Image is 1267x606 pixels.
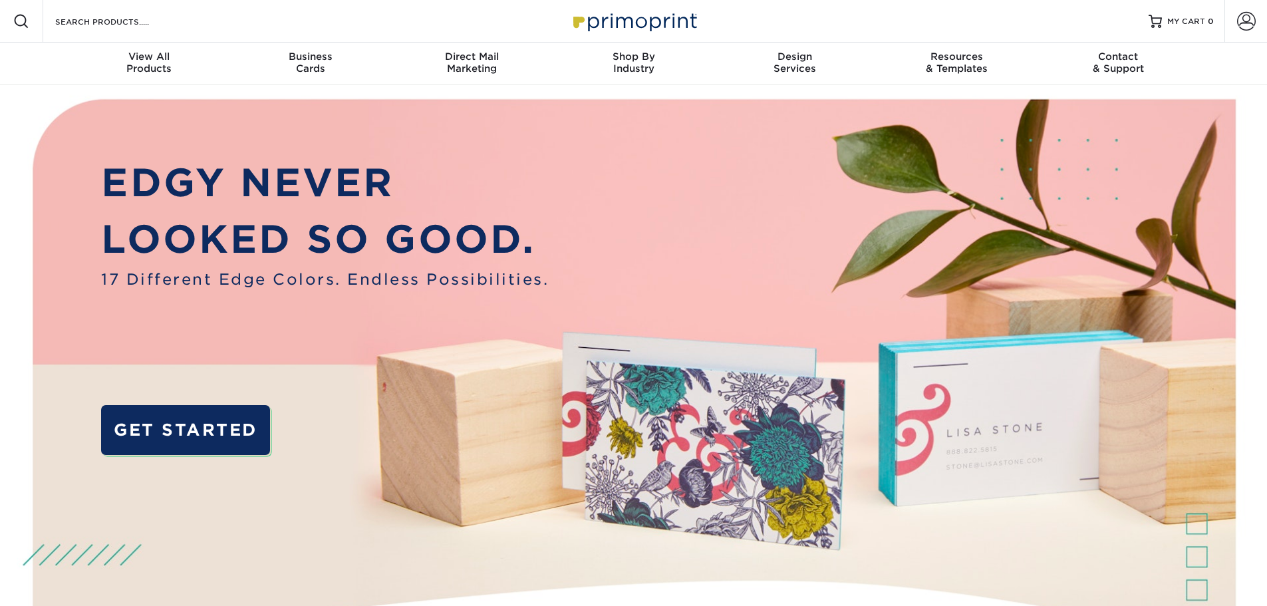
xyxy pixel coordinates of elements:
a: BusinessCards [229,43,391,85]
a: View AllProducts [69,43,230,85]
div: Services [714,51,876,75]
p: EDGY NEVER [101,154,549,212]
span: Shop By [553,51,714,63]
a: GET STARTED [101,405,269,455]
span: Resources [876,51,1038,63]
div: & Support [1038,51,1199,75]
input: SEARCH PRODUCTS..... [54,13,184,29]
p: LOOKED SO GOOD. [101,211,549,268]
a: Resources& Templates [876,43,1038,85]
a: Shop ByIndustry [553,43,714,85]
span: View All [69,51,230,63]
span: MY CART [1167,16,1205,27]
span: 0 [1208,17,1214,26]
a: Direct MailMarketing [391,43,553,85]
span: Design [714,51,876,63]
div: Cards [229,51,391,75]
span: Contact [1038,51,1199,63]
div: Industry [553,51,714,75]
span: Direct Mail [391,51,553,63]
a: Contact& Support [1038,43,1199,85]
span: 17 Different Edge Colors. Endless Possibilities. [101,268,549,291]
div: Marketing [391,51,553,75]
div: Products [69,51,230,75]
div: & Templates [876,51,1038,75]
span: Business [229,51,391,63]
img: Primoprint [567,7,700,35]
a: DesignServices [714,43,876,85]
